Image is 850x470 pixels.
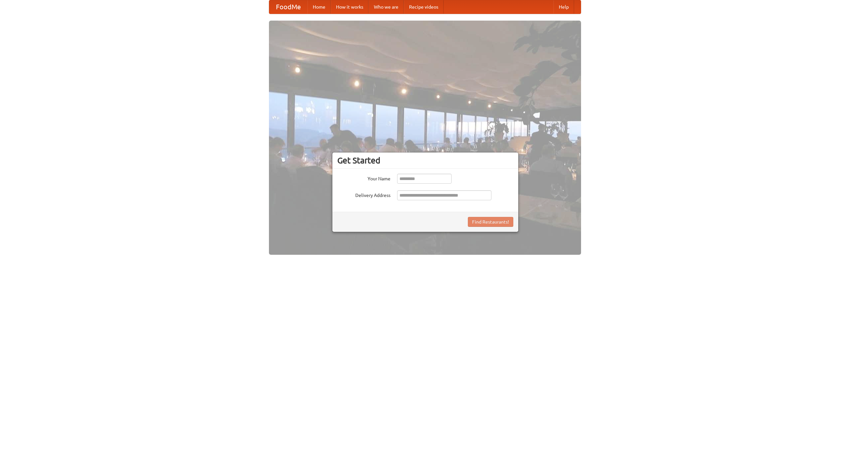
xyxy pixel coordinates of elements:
a: Who we are [369,0,404,14]
a: Home [307,0,331,14]
a: FoodMe [269,0,307,14]
a: Recipe videos [404,0,444,14]
label: Delivery Address [337,190,390,199]
a: Help [553,0,574,14]
h3: Get Started [337,155,513,165]
label: Your Name [337,174,390,182]
button: Find Restaurants! [468,217,513,227]
a: How it works [331,0,369,14]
